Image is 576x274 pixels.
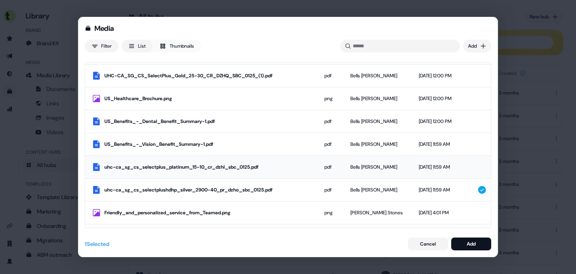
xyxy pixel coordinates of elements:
[350,95,406,103] div: Bells [PERSON_NAME]
[463,40,491,52] button: Add
[350,209,406,217] div: [PERSON_NAME] Stones
[324,117,338,125] div: pdf
[104,95,312,103] div: US_Healthcare_Brochure.png
[324,209,338,217] div: png
[350,72,406,80] div: Bells [PERSON_NAME]
[467,240,476,248] div: Add
[350,186,406,194] div: Bells [PERSON_NAME]
[104,209,312,217] div: Friendly_and_personalized_service_from_Teamed.png
[419,117,454,125] div: [DATE] 12:00 PM
[104,72,312,80] div: UHC-CA_SG_CS_SelectPlus_Gold_25-30_CR_DZHQ_SBC_0125_(1).pdf
[419,72,454,80] div: [DATE] 12:00 PM
[104,140,312,148] div: US_Benefits_-_Vision_Benefit_Summary-1.pdf
[324,163,338,171] div: pdf
[419,209,454,217] div: [DATE] 4:01 PM
[324,186,338,194] div: pdf
[324,140,338,148] div: pdf
[350,140,406,148] div: Bells [PERSON_NAME]
[408,238,448,250] button: Cancel
[122,40,152,52] button: List
[85,240,110,248] div: 1 Selected
[419,140,454,148] div: [DATE] 11:59 AM
[419,186,454,194] div: [DATE] 11:59 AM
[152,40,201,52] button: Thumbnails
[104,117,312,125] div: US_Benefits_-_Dental_Benefit_Summary-1.pdf
[324,95,338,103] div: png
[85,40,118,52] button: Filter
[94,24,114,33] div: Media
[350,117,406,125] div: Bells [PERSON_NAME]
[104,163,312,171] div: uhc-ca_sg_cs_selectplus_platinum_15-10_cr_dzhl_sbc_0125.pdf
[419,95,454,103] div: [DATE] 12:00 PM
[324,72,338,80] div: pdf
[350,163,406,171] div: Bells [PERSON_NAME]
[419,163,454,171] div: [DATE] 11:59 AM
[104,186,312,194] div: uhc-ca_sg_cs_selectplushdhp_silver_2900-40_pr_dzho_sbc_0125.pdf
[451,238,491,250] button: Add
